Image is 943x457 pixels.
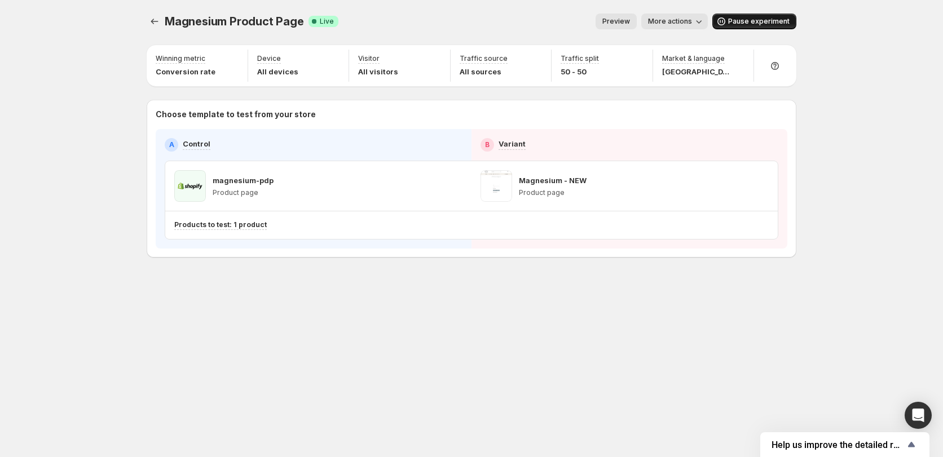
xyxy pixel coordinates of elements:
p: Control [183,138,210,149]
p: Device [257,54,281,63]
p: Market & language [662,54,725,63]
button: Preview [596,14,637,29]
img: magnesium-pdp [174,170,206,202]
span: Magnesium Product Page [165,15,304,28]
h2: A [169,140,174,149]
p: [GEOGRAPHIC_DATA] [662,66,730,77]
p: 50 - 50 [561,66,599,77]
p: Variant [499,138,526,149]
button: Experiments [147,14,162,29]
p: All devices [257,66,298,77]
img: Magnesium - NEW [481,170,512,202]
p: Traffic split [561,54,599,63]
p: Product page [213,188,274,197]
p: All visitors [358,66,398,77]
p: Conversion rate [156,66,215,77]
p: Choose template to test from your store [156,109,787,120]
p: All sources [460,66,508,77]
span: Help us improve the detailed report for A/B campaigns [772,440,905,450]
button: Pause experiment [712,14,796,29]
span: Pause experiment [728,17,790,26]
p: Traffic source [460,54,508,63]
span: Live [320,17,334,26]
p: magnesium-pdp [213,175,274,186]
span: Preview [602,17,630,26]
button: Show survey - Help us improve the detailed report for A/B campaigns [772,438,918,451]
p: Products to test: 1 product [174,220,267,229]
p: Product page [519,188,587,197]
div: Open Intercom Messenger [905,402,932,429]
p: Visitor [358,54,380,63]
p: Winning metric [156,54,205,63]
span: More actions [648,17,692,26]
button: More actions [641,14,708,29]
p: Magnesium - NEW [519,175,587,186]
h2: B [485,140,490,149]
